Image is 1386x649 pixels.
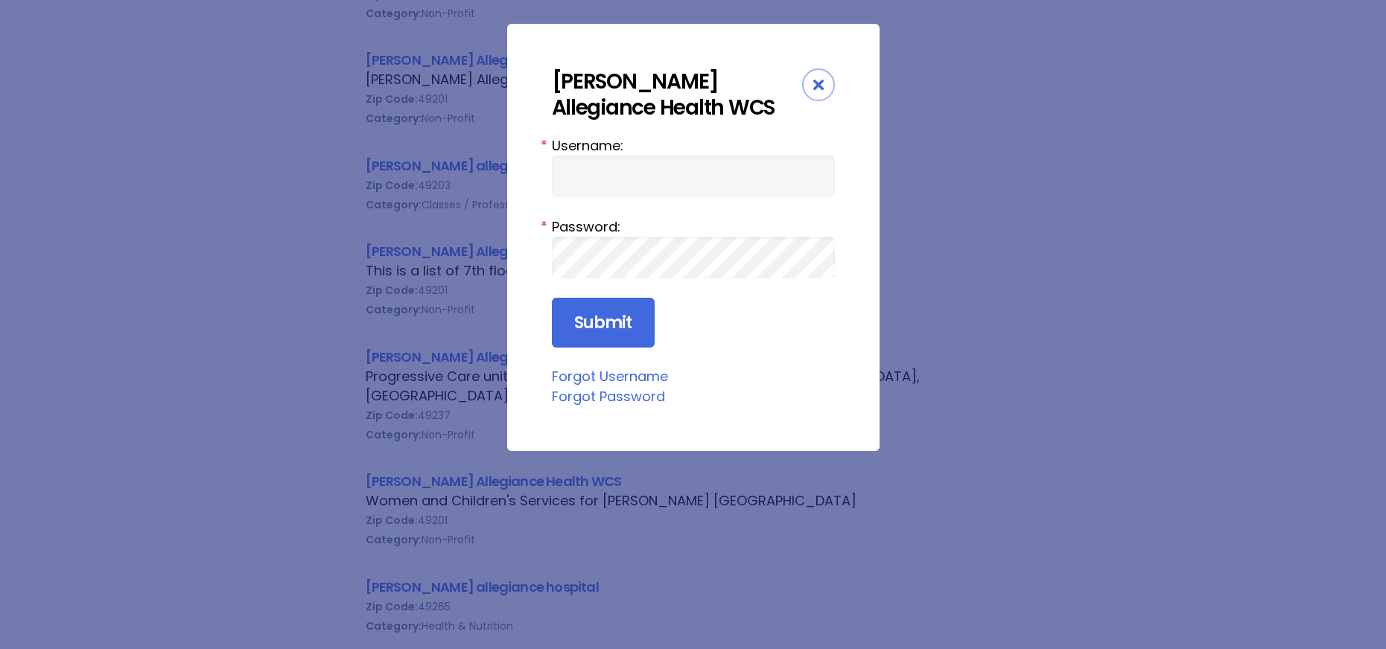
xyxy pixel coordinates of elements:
a: Forgot Password [552,387,665,406]
div: Close [802,68,835,101]
a: Forgot Username [552,367,668,386]
div: [PERSON_NAME] Allegiance Health WCS [552,68,802,121]
input: Submit [552,298,655,348]
label: Password: [552,217,835,237]
label: Username: [552,135,835,156]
